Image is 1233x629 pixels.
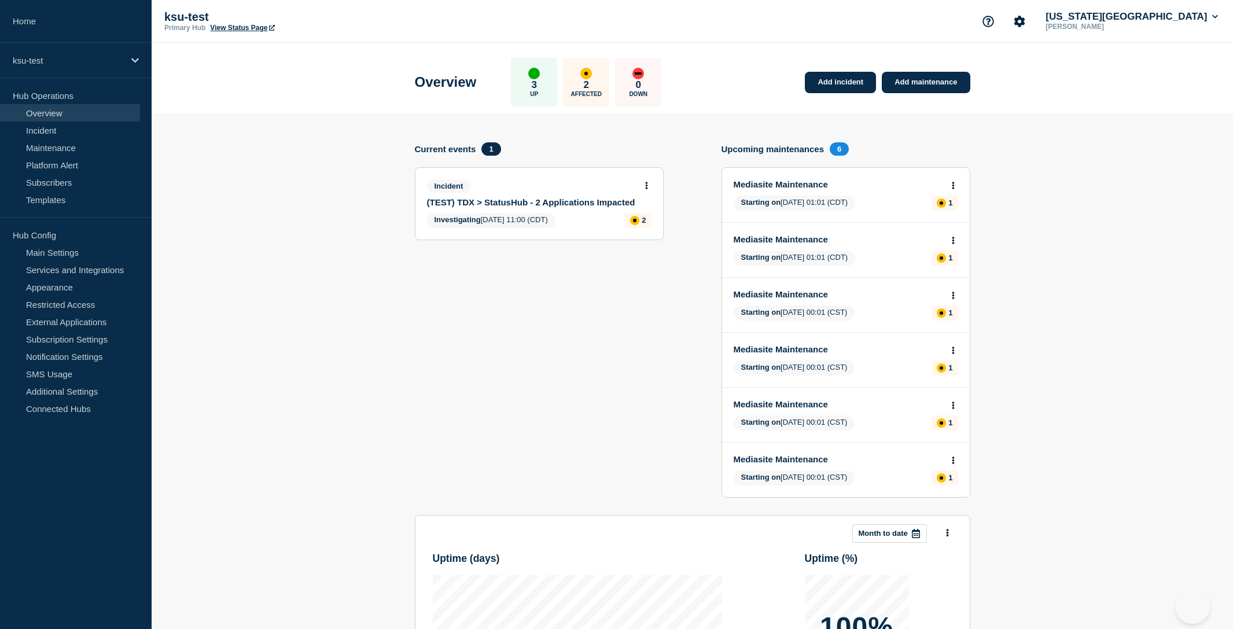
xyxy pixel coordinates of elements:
[948,363,952,372] p: 1
[642,216,646,225] p: 2
[1007,9,1032,34] button: Account settings
[948,308,952,317] p: 1
[415,74,477,90] h1: Overview
[1043,23,1164,31] p: [PERSON_NAME]
[734,454,943,464] a: Mediasite Maintenance
[741,473,781,481] span: Starting on
[210,24,274,32] a: View Status Page
[636,79,641,91] p: 0
[415,144,476,154] h4: Current events
[722,144,825,154] h4: Upcoming maintenances
[741,198,781,207] span: Starting on
[532,79,537,91] p: 3
[13,56,124,65] p: ksu-test
[741,363,781,371] span: Starting on
[830,142,849,156] span: 6
[629,91,647,97] p: Down
[734,344,943,354] a: Mediasite Maintenance
[948,473,952,482] p: 1
[937,473,946,483] div: affected
[734,251,856,266] span: [DATE] 01:01 (CDT)
[937,308,946,318] div: affected
[1175,589,1210,624] iframe: Help Scout Beacon - Open
[937,363,946,373] div: affected
[1043,11,1220,23] button: [US_STATE][GEOGRAPHIC_DATA]
[481,142,500,156] span: 1
[852,524,927,543] button: Month to date
[164,10,396,24] p: ksu-test
[435,215,481,224] span: Investigating
[734,179,943,189] a: Mediasite Maintenance
[571,91,602,97] p: Affected
[805,72,876,93] a: Add incident
[937,418,946,428] div: affected
[632,68,644,79] div: down
[948,253,952,262] p: 1
[734,234,943,244] a: Mediasite Maintenance
[427,179,471,193] span: Incident
[734,415,855,431] span: [DATE] 00:01 (CST)
[976,9,1000,34] button: Support
[741,418,781,426] span: Starting on
[734,289,943,299] a: Mediasite Maintenance
[948,418,952,427] p: 1
[805,553,858,565] h3: Uptime ( % )
[882,72,970,93] a: Add maintenance
[164,24,205,32] p: Primary Hub
[734,470,855,485] span: [DATE] 00:01 (CST)
[937,198,946,208] div: affected
[584,79,589,91] p: 2
[734,196,856,211] span: [DATE] 01:01 (CDT)
[427,197,636,207] a: (TEST) TDX > StatusHub - 2 Applications Impacted
[580,68,592,79] div: affected
[630,216,639,225] div: affected
[937,253,946,263] div: affected
[427,213,555,228] span: [DATE] 11:00 (CDT)
[741,253,781,262] span: Starting on
[528,68,540,79] div: up
[859,529,908,538] p: Month to date
[741,308,781,317] span: Starting on
[530,91,538,97] p: Up
[734,361,855,376] span: [DATE] 00:01 (CST)
[948,198,952,207] p: 1
[734,399,943,409] a: Mediasite Maintenance
[734,306,855,321] span: [DATE] 00:01 (CST)
[433,553,500,565] h3: Uptime ( days )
